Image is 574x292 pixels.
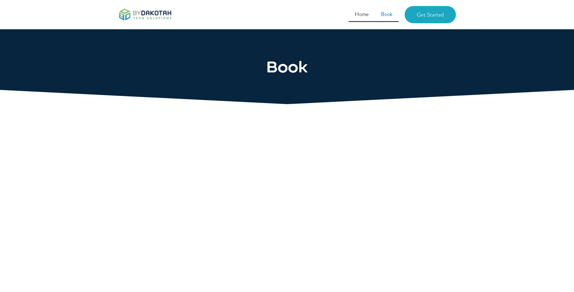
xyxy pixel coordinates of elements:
a: Home [349,6,375,22]
nav: Menu [349,6,399,22]
h1: Book [118,57,456,77]
a: Get Started [405,6,456,23]
span: Get Started [417,11,444,19]
a: Book [375,6,399,22]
